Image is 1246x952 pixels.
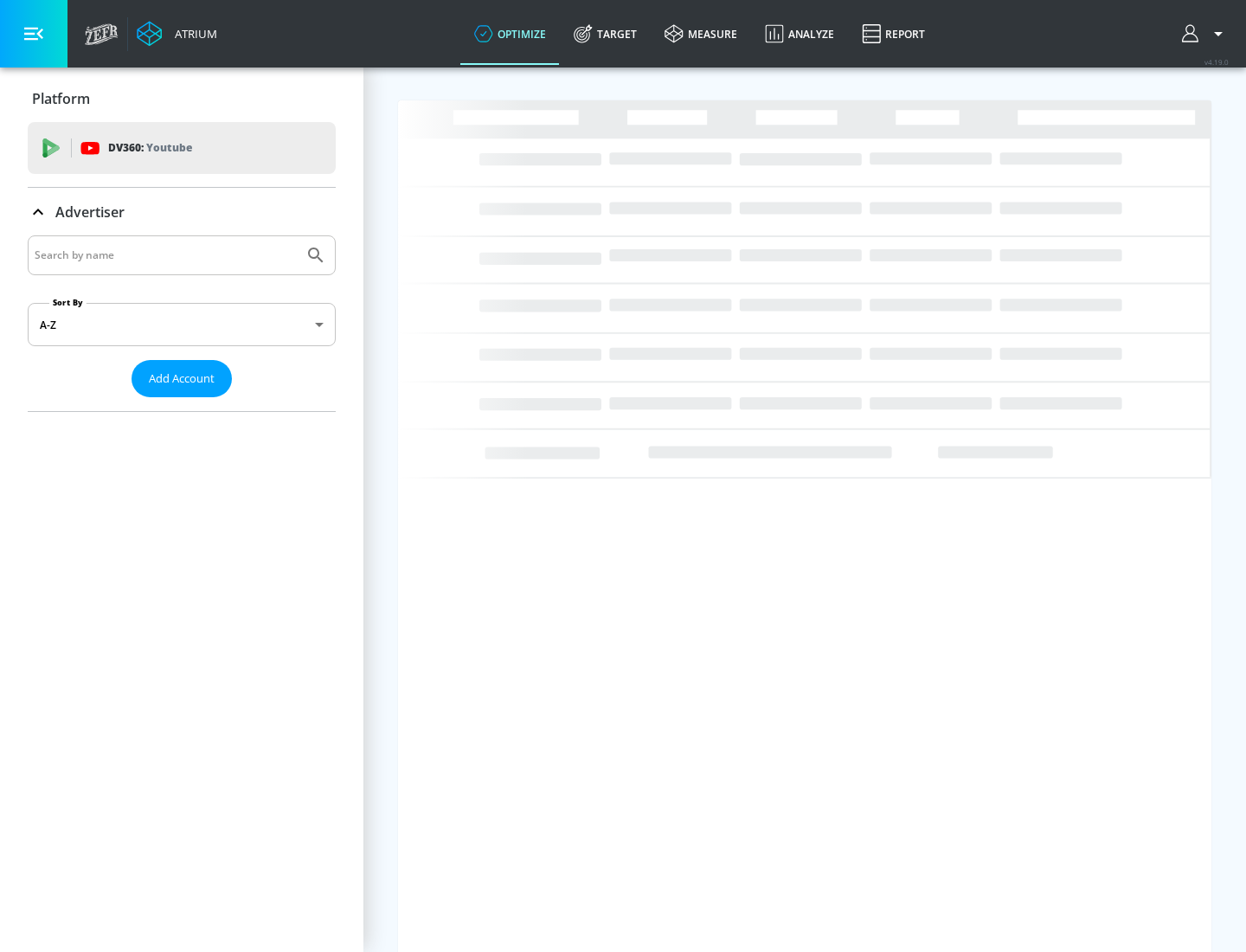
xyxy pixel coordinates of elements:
[146,138,192,157] p: Youtube
[28,74,336,123] div: Platform
[168,26,217,42] div: Atrium
[560,3,651,65] a: Target
[55,203,125,222] p: Advertiser
[137,21,217,47] a: Atrium
[28,303,336,346] div: A-Z
[460,3,560,65] a: optimize
[32,89,90,108] p: Platform
[132,360,232,397] button: Add Account
[28,235,336,411] div: Advertiser
[28,122,336,174] div: DV360: Youtube
[28,188,336,236] div: Advertiser
[848,3,939,65] a: Report
[35,244,297,267] input: Search by name
[49,297,87,308] label: Sort By
[751,3,848,65] a: Analyze
[149,369,215,389] span: Add Account
[651,3,751,65] a: measure
[1204,57,1229,67] span: v 4.19.0
[108,138,192,158] p: DV360:
[28,397,336,411] nav: list of Advertiser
